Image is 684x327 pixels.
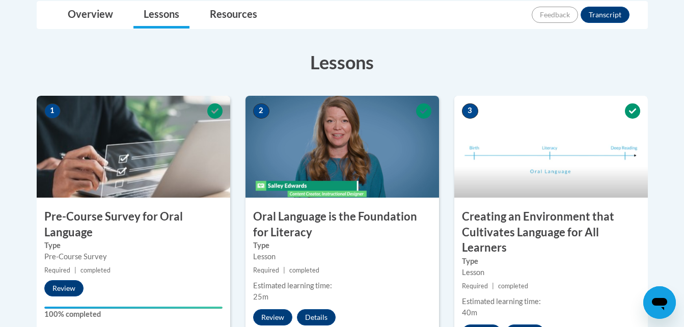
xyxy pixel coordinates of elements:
button: Review [44,280,84,296]
span: completed [498,282,528,290]
div: Pre-Course Survey [44,251,223,262]
h3: Oral Language is the Foundation for Literacy [245,209,439,240]
span: | [283,266,285,274]
span: 2 [253,103,269,119]
span: | [74,266,76,274]
div: Estimated learning time: [462,296,640,307]
span: 25m [253,292,268,301]
span: Required [44,266,70,274]
label: Type [44,240,223,251]
label: Type [253,240,431,251]
iframe: Button to launch messaging window [643,286,676,319]
label: 100% completed [44,309,223,320]
span: | [492,282,494,290]
button: Feedback [532,7,578,23]
a: Resources [200,2,267,29]
span: 1 [44,103,61,119]
span: completed [289,266,319,274]
span: Required [462,282,488,290]
span: 40m [462,308,477,317]
label: Type [462,256,640,267]
span: Required [253,266,279,274]
div: Estimated learning time: [253,280,431,291]
div: Lesson [253,251,431,262]
span: 3 [462,103,478,119]
div: Lesson [462,267,640,278]
a: Overview [58,2,123,29]
h3: Pre-Course Survey for Oral Language [37,209,230,240]
img: Course Image [245,96,439,198]
img: Course Image [454,96,648,198]
span: completed [80,266,111,274]
button: Details [297,309,336,325]
button: Transcript [581,7,630,23]
div: Your progress [44,307,223,309]
a: Lessons [133,2,189,29]
img: Course Image [37,96,230,198]
h3: Lessons [37,49,648,75]
h3: Creating an Environment that Cultivates Language for All Learners [454,209,648,256]
button: Review [253,309,292,325]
